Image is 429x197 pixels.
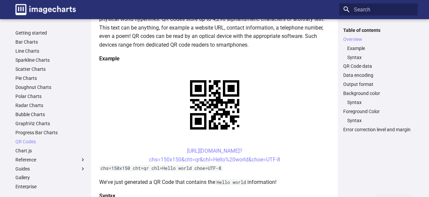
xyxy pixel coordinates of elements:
[343,127,414,133] a: Error correction level and margin
[15,139,86,145] a: QR Codes
[15,4,76,15] img: logo
[15,120,86,127] a: GraphViz Charts
[15,75,86,81] a: Pie Charts
[15,111,86,117] a: Bubble Charts
[99,54,330,63] h4: Example
[149,148,280,163] a: [URL][DOMAIN_NAME]?chs=150x150&cht=qr&chl=Hello%20world&choe=UTF-8
[15,184,86,190] a: Enterprise
[15,130,86,136] a: Progress Bar Charts
[13,1,78,18] a: Image-Charts documentation
[15,93,86,99] a: Polar Charts
[15,66,86,72] a: Scatter Charts
[343,90,414,96] a: Background color
[347,54,414,60] a: Syntax
[15,48,86,54] a: Line Charts
[343,45,414,60] nav: Overview
[343,108,414,114] a: Foreground Color
[347,99,414,105] a: Syntax
[15,30,86,36] a: Getting started
[347,117,414,124] a: Syntax
[178,68,251,141] img: chart
[343,81,414,87] a: Output format
[15,175,86,181] a: Gallery
[339,27,418,133] nav: Table of contents
[15,157,86,163] label: Reference
[15,102,86,108] a: Radar Charts
[343,36,414,42] a: Overview
[343,117,414,124] nav: Foreground Color
[15,39,86,45] a: Bar Charts
[343,72,414,78] a: Data encoding
[15,84,86,90] a: Doughnut Charts
[99,165,223,171] code: chs=150x150 cht=qr chl=Hello world choe=UTF-8
[99,178,330,187] p: We've just generated a QR Code that contains the information!
[99,6,330,49] p: QR codes are a popular type of two-dimensional barcode. They are also known as hardlinks or physi...
[343,63,414,69] a: QR Code data
[347,45,414,51] a: Example
[339,27,418,33] label: Table of contents
[343,99,414,105] nav: Background color
[215,179,247,185] code: Hello world
[15,166,86,172] label: Guides
[15,148,86,154] a: Chart.js
[339,3,418,15] input: Search
[15,57,86,63] a: Sparkline Charts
